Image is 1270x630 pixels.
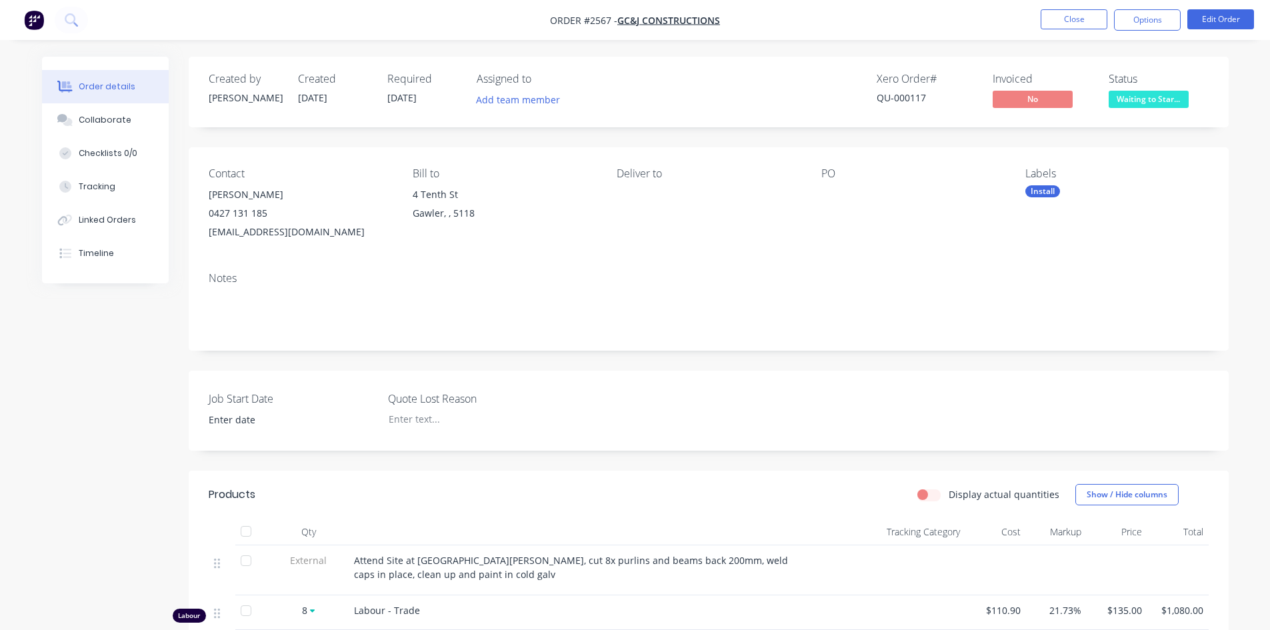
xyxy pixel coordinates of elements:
div: Status [1109,73,1209,85]
button: Timeline [42,237,169,270]
div: 4 Tenth StGawler, , 5118 [413,185,595,228]
div: Notes [209,272,1209,285]
button: Tracking [42,170,169,203]
div: Created [298,73,371,85]
button: Checklists 0/0 [42,137,169,170]
div: Contact [209,167,391,180]
span: Waiting to Star... [1109,91,1189,107]
div: [PERSON_NAME] [209,91,282,105]
div: PO [821,167,1004,180]
div: QU-000117 [877,91,977,105]
div: Xero Order # [877,73,977,85]
button: Collaborate [42,103,169,137]
div: [EMAIL_ADDRESS][DOMAIN_NAME] [209,223,391,241]
span: 8 [302,603,307,617]
div: Order details [79,81,135,93]
div: 0427 131 185 [209,204,391,223]
div: Checklists 0/0 [79,147,137,159]
div: Qty [269,519,349,545]
div: Price [1087,519,1147,545]
button: Linked Orders [42,203,169,237]
a: GC&J Constructions [617,14,720,27]
button: Add team member [477,91,567,109]
label: Display actual quantities [949,487,1059,501]
span: Attend Site at [GEOGRAPHIC_DATA][PERSON_NAME], cut 8x purlins and beams back 200mm, weld caps in ... [354,554,791,581]
div: Labels [1025,167,1208,180]
span: $135.00 [1092,603,1142,617]
div: Gawler, , 5118 [413,204,595,223]
span: External [274,553,343,567]
button: Add team member [469,91,567,109]
div: Assigned to [477,73,610,85]
div: Created by [209,73,282,85]
div: Tracking Category [815,519,965,545]
div: Timeline [79,247,114,259]
img: Factory [24,10,44,30]
span: Labour - Trade [354,604,420,617]
div: [PERSON_NAME]0427 131 185[EMAIL_ADDRESS][DOMAIN_NAME] [209,185,391,241]
div: Deliver to [617,167,799,180]
label: Quote Lost Reason [388,391,555,407]
span: No [993,91,1073,107]
span: [DATE] [387,91,417,104]
div: Cost [965,519,1026,545]
button: Order details [42,70,169,103]
span: $1,080.00 [1153,603,1203,617]
div: Invoiced [993,73,1093,85]
div: 4 Tenth St [413,185,595,204]
label: Job Start Date [209,391,375,407]
div: [PERSON_NAME] [209,185,391,204]
input: Enter date [199,410,365,430]
div: Bill to [413,167,595,180]
button: Options [1114,9,1181,31]
div: Linked Orders [79,214,136,226]
div: Markup [1026,519,1087,545]
span: $110.90 [971,603,1021,617]
div: Labour [173,609,206,623]
div: Install [1025,185,1060,197]
span: 21.73% [1031,603,1081,617]
button: Show / Hide columns [1075,484,1179,505]
div: Products [209,487,255,503]
button: Close [1041,9,1107,29]
div: Total [1147,519,1208,545]
div: Tracking [79,181,115,193]
span: Order #2567 - [550,14,617,27]
div: Collaborate [79,114,131,126]
button: Waiting to Star... [1109,91,1189,111]
span: [DATE] [298,91,327,104]
button: Edit Order [1187,9,1254,29]
div: Required [387,73,461,85]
